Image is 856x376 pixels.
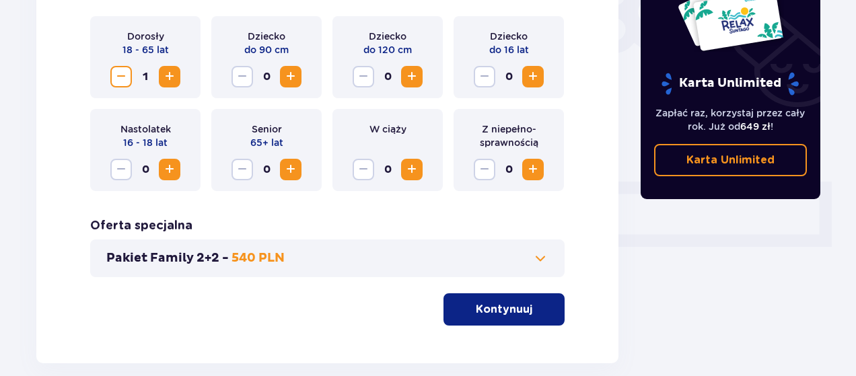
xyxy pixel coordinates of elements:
[280,159,301,180] button: Zwiększ
[123,136,168,149] p: 16 - 18 lat
[353,66,374,87] button: Zmniejsz
[159,66,180,87] button: Zwiększ
[474,66,495,87] button: Zmniejsz
[369,122,406,136] p: W ciąży
[498,159,520,180] span: 0
[401,159,423,180] button: Zwiększ
[127,30,164,43] p: Dorosły
[122,43,169,57] p: 18 - 65 lat
[110,66,132,87] button: Zmniejsz
[660,72,800,96] p: Karta Unlimited
[489,43,529,57] p: do 16 lat
[252,122,282,136] p: Senior
[248,30,285,43] p: Dziecko
[231,66,253,87] button: Zmniejsz
[686,153,775,167] p: Karta Unlimited
[106,250,548,266] button: Pakiet Family 2+2 -540 PLN
[377,159,398,180] span: 0
[401,66,423,87] button: Zwiększ
[740,121,771,132] span: 649 zł
[474,159,495,180] button: Zmniejsz
[363,43,412,57] p: do 120 cm
[369,30,406,43] p: Dziecko
[106,250,229,266] p: Pakiet Family 2+2 -
[135,66,156,87] span: 1
[110,159,132,180] button: Zmniejsz
[476,302,532,317] p: Kontynuuj
[443,293,565,326] button: Kontynuuj
[244,43,289,57] p: do 90 cm
[522,159,544,180] button: Zwiększ
[256,159,277,180] span: 0
[353,159,374,180] button: Zmniejsz
[654,144,808,176] a: Karta Unlimited
[90,218,192,234] h3: Oferta specjalna
[498,66,520,87] span: 0
[490,30,528,43] p: Dziecko
[464,122,553,149] p: Z niepełno­sprawnością
[135,159,156,180] span: 0
[231,159,253,180] button: Zmniejsz
[280,66,301,87] button: Zwiększ
[377,66,398,87] span: 0
[256,66,277,87] span: 0
[231,250,285,266] p: 540 PLN
[654,106,808,133] p: Zapłać raz, korzystaj przez cały rok. Już od !
[159,159,180,180] button: Zwiększ
[250,136,283,149] p: 65+ lat
[522,66,544,87] button: Zwiększ
[120,122,171,136] p: Nastolatek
